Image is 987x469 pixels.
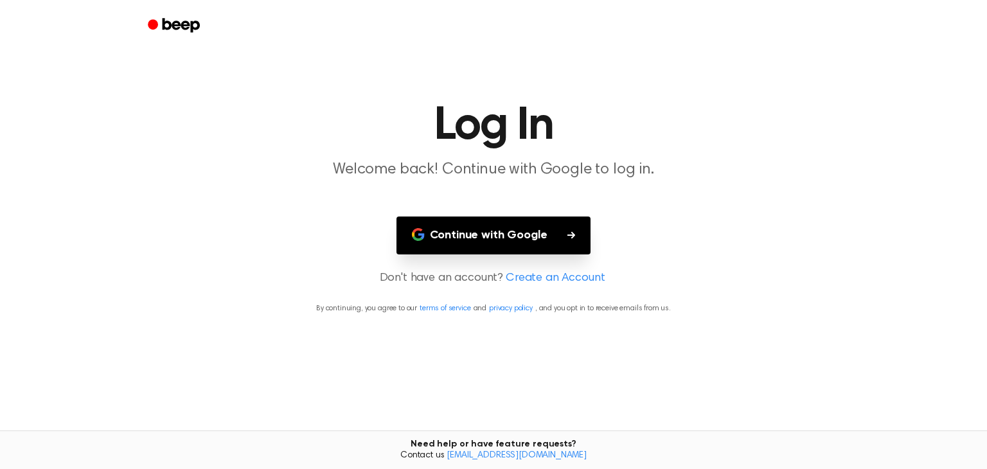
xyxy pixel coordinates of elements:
[489,305,533,312] a: privacy policy
[447,451,587,460] a: [EMAIL_ADDRESS][DOMAIN_NAME]
[8,450,979,462] span: Contact us
[15,303,972,314] p: By continuing, you agree to our and , and you opt in to receive emails from us.
[164,103,822,149] h1: Log In
[396,217,591,254] button: Continue with Google
[247,159,740,181] p: Welcome back! Continue with Google to log in.
[420,305,470,312] a: terms of service
[15,270,972,287] p: Don't have an account?
[139,13,211,39] a: Beep
[506,270,605,287] a: Create an Account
